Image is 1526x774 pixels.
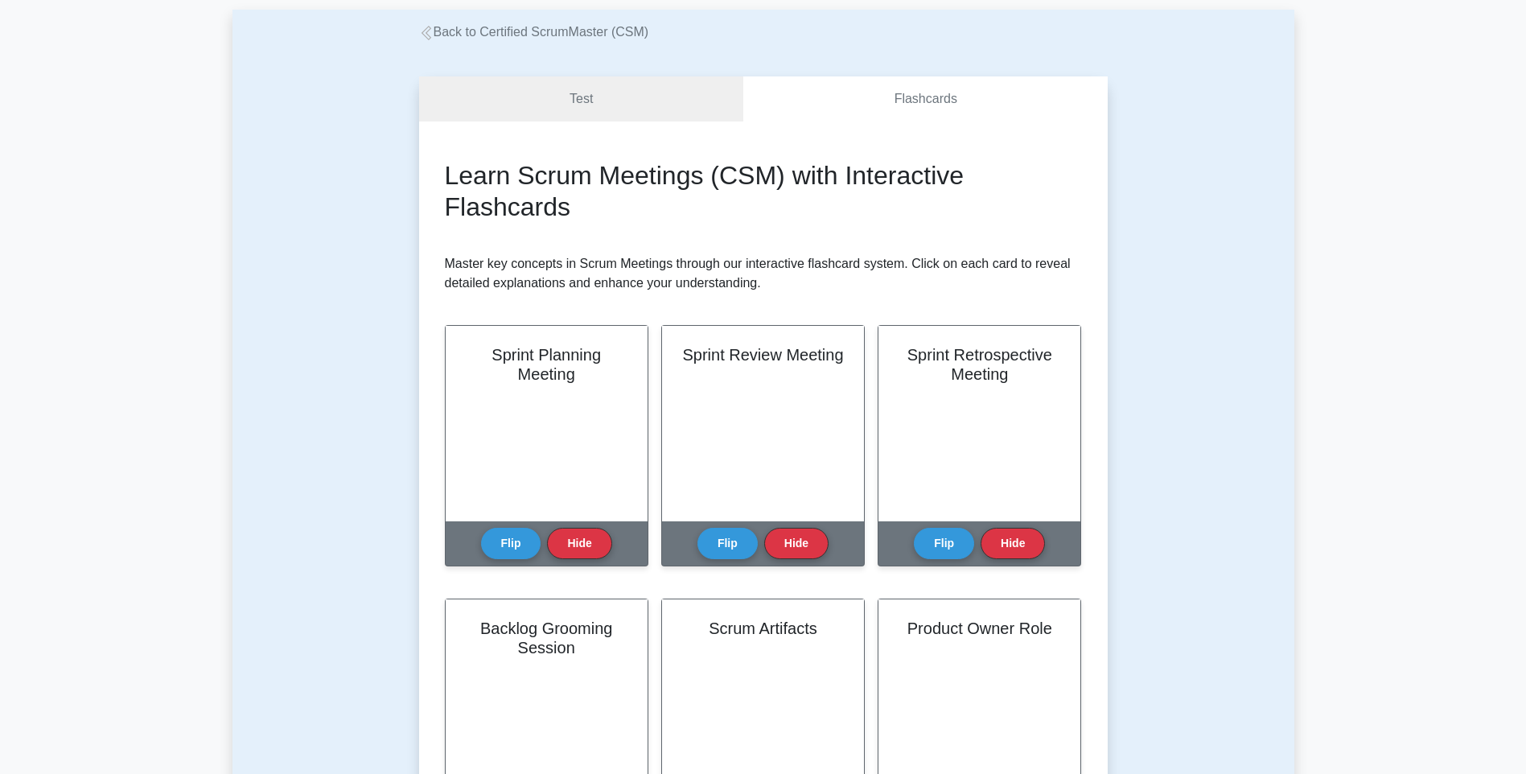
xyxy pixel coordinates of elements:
[681,345,845,364] h2: Sprint Review Meeting
[743,76,1107,122] a: Flashcards
[547,528,611,559] button: Hide
[898,345,1061,384] h2: Sprint Retrospective Meeting
[981,528,1045,559] button: Hide
[445,160,1082,222] h2: Learn Scrum Meetings (CSM) with Interactive Flashcards
[764,528,829,559] button: Hide
[481,528,541,559] button: Flip
[898,619,1061,638] h2: Product Owner Role
[465,619,628,657] h2: Backlog Grooming Session
[465,345,628,384] h2: Sprint Planning Meeting
[681,619,845,638] h2: Scrum Artifacts
[419,25,649,39] a: Back to Certified ScrumMaster (CSM)
[445,254,1082,293] p: Master key concepts in Scrum Meetings through our interactive flashcard system. Click on each car...
[419,76,744,122] a: Test
[697,528,758,559] button: Flip
[914,528,974,559] button: Flip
